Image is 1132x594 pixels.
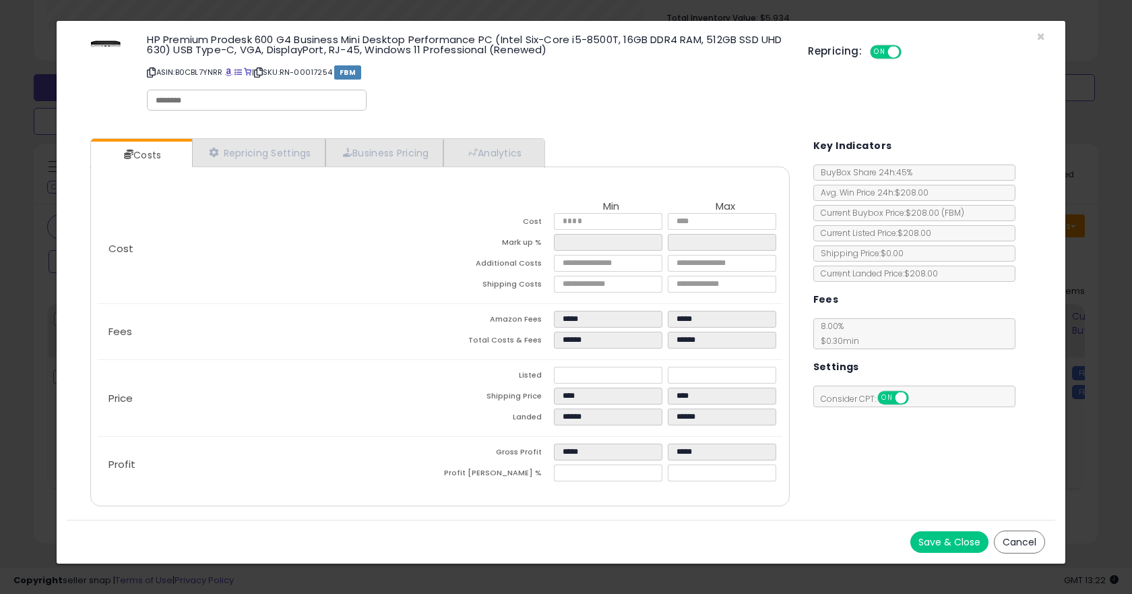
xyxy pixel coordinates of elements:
[440,332,554,353] td: Total Costs & Fees
[225,67,232,78] a: BuyBox page
[813,138,892,154] h5: Key Indicators
[994,531,1045,554] button: Cancel
[906,207,964,218] span: $208.00
[147,34,788,55] h3: HP Premium Prodesk 600 G4 Business Mini Desktop Performance PC (Intel Six-Core i5-8500T, 16GB DDR...
[147,61,788,83] p: ASIN: B0CBL7YNRR | SKU: RN-00017254
[440,388,554,409] td: Shipping Price
[234,67,242,78] a: All offer listings
[814,227,931,239] span: Current Listed Price: $208.00
[941,207,964,218] span: ( FBM )
[440,409,554,429] td: Landed
[440,213,554,234] td: Cost
[244,67,251,78] a: Your listing only
[440,276,554,297] td: Shipping Costs
[440,234,554,255] td: Mark up %
[440,311,554,332] td: Amazon Fees
[443,139,543,167] a: Analytics
[440,367,554,388] td: Listed
[440,255,554,276] td: Additional Costs
[98,393,440,404] p: Price
[1036,27,1045,47] span: ×
[808,46,862,57] h5: Repricing:
[98,326,440,337] p: Fees
[554,201,668,213] th: Min
[325,139,443,167] a: Business Pricing
[813,359,859,376] h5: Settings
[814,268,938,279] span: Current Landed Price: $208.00
[192,139,325,167] a: Repricing Settings
[814,167,912,178] span: BuyBox Share 24h: 45%
[871,47,888,58] span: ON
[814,335,859,347] span: $0.30 min
[814,187,929,198] span: Avg. Win Price 24h: $208.00
[98,243,440,254] p: Cost
[98,459,440,470] p: Profit
[440,465,554,485] td: Profit [PERSON_NAME] %
[900,47,921,58] span: OFF
[879,392,895,404] span: ON
[814,320,859,347] span: 8.00 %
[814,393,926,405] span: Consider CPT:
[440,444,554,465] td: Gross Profit
[91,142,191,169] a: Costs
[668,201,782,213] th: Max
[813,291,839,308] h5: Fees
[814,207,964,218] span: Current Buybox Price:
[814,247,904,259] span: Shipping Price: $0.00
[87,34,127,55] img: 21bniileRZL._SL60_.jpg
[910,531,988,553] button: Save & Close
[906,392,928,404] span: OFF
[334,65,361,80] span: FBM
